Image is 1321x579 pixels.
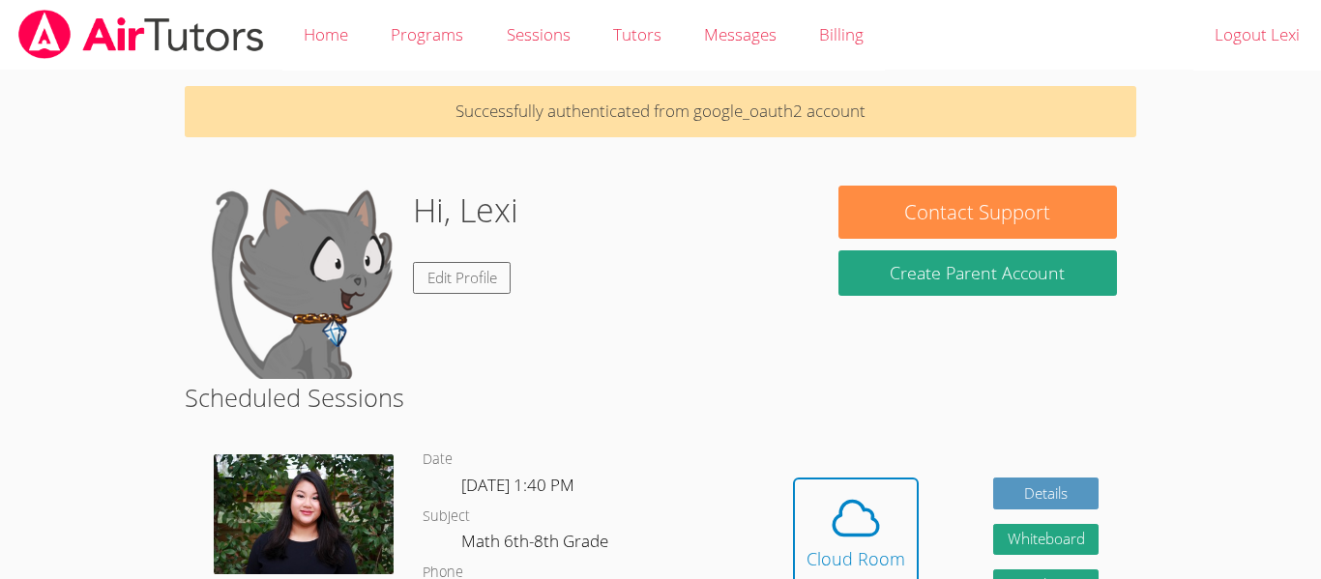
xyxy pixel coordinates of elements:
dd: Math 6th-8th Grade [461,528,612,561]
img: IMG_0561.jpeg [214,454,394,574]
div: Cloud Room [807,545,905,572]
img: default.png [204,186,397,379]
dt: Date [423,448,453,472]
h2: Scheduled Sessions [185,379,1136,416]
a: Edit Profile [413,262,512,294]
button: Whiteboard [993,524,1100,556]
img: airtutors_banner-c4298cdbf04f3fff15de1276eac7730deb9818008684d7c2e4769d2f7ddbe033.png [16,10,266,59]
button: Contact Support [838,186,1117,239]
a: Details [993,478,1100,509]
h1: Hi, Lexi [413,186,518,235]
span: Messages [704,23,777,45]
p: Successfully authenticated from google_oauth2 account [185,86,1136,137]
dt: Subject [423,505,470,529]
button: Create Parent Account [838,250,1117,296]
span: [DATE] 1:40 PM [461,474,574,496]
